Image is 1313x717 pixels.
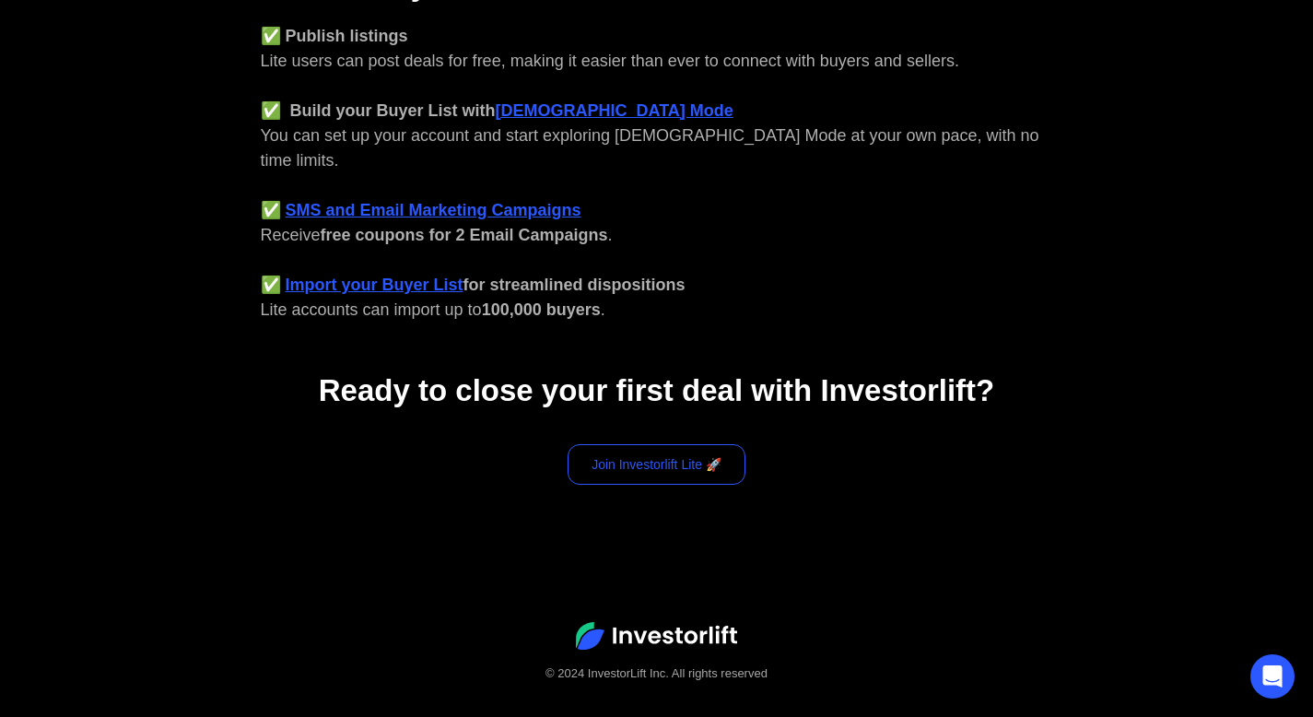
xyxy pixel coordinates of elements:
[261,27,408,45] strong: ✅ Publish listings
[496,101,733,120] a: [DEMOGRAPHIC_DATA] Mode
[286,201,581,219] a: SMS and Email Marketing Campaigns
[37,664,1276,683] div: © 2024 InvestorLift Inc. All rights reserved
[261,101,496,120] strong: ✅ Build your Buyer List with
[482,300,601,319] strong: 100,000 buyers
[319,373,994,407] strong: Ready to close your first deal with Investorlift?
[261,24,1053,323] div: Lite users can post deals for free, making it easier than ever to connect with buyers and sellers...
[286,276,463,294] a: Import your Buyer List
[1250,654,1295,699] div: Open Intercom Messenger
[463,276,686,294] strong: for streamlined dispositions
[568,444,745,485] a: Join Investorlift Lite 🚀
[261,201,281,219] strong: ✅
[261,276,281,294] strong: ✅
[321,226,608,244] strong: free coupons for 2 Email Campaigns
